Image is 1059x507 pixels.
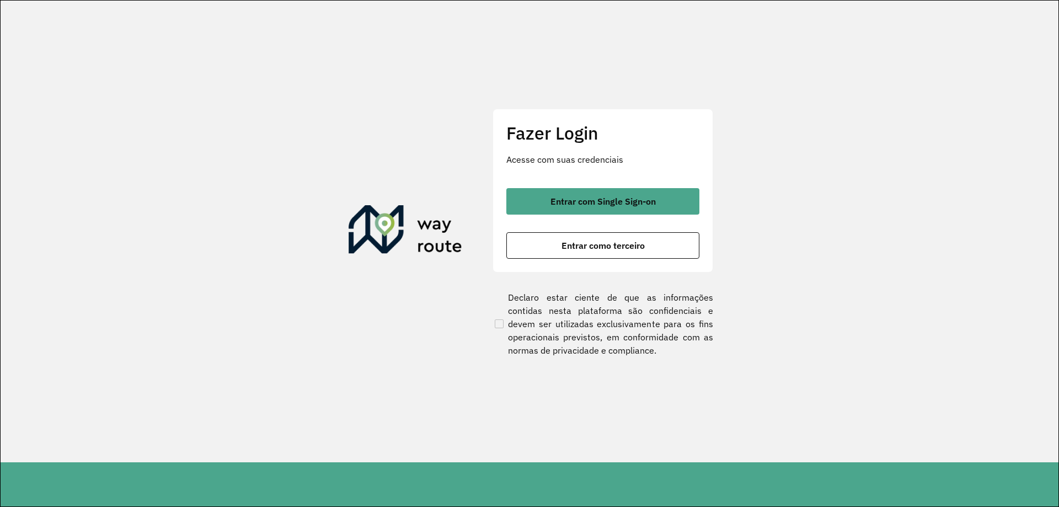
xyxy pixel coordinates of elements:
button: button [506,232,699,259]
label: Declaro estar ciente de que as informações contidas nesta plataforma são confidenciais e devem se... [493,291,713,357]
h2: Fazer Login [506,122,699,143]
span: Entrar com Single Sign-on [550,197,656,206]
img: Roteirizador AmbevTech [349,205,462,258]
button: button [506,188,699,215]
span: Entrar como terceiro [561,241,645,250]
p: Acesse com suas credenciais [506,153,699,166]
